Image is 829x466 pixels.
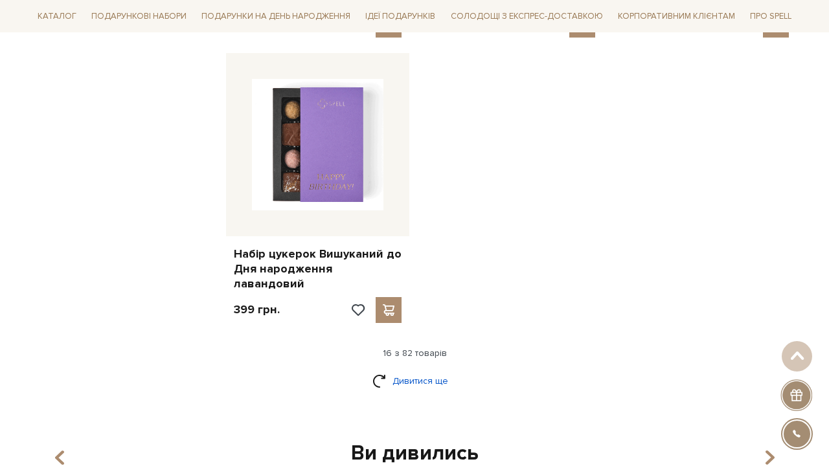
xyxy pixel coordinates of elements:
[234,302,280,317] p: 399 грн.
[613,6,740,27] a: Корпоративним клієнтам
[32,6,82,27] a: Каталог
[446,5,608,27] a: Солодощі з експрес-доставкою
[27,348,802,359] div: 16 з 82 товарів
[360,6,440,27] a: Ідеї подарунків
[86,6,192,27] a: Подарункові набори
[196,6,356,27] a: Подарунки на День народження
[745,6,797,27] a: Про Spell
[372,370,457,392] a: Дивитися ще
[234,247,402,292] a: Набір цукерок Вишуканий до Дня народження лавандовий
